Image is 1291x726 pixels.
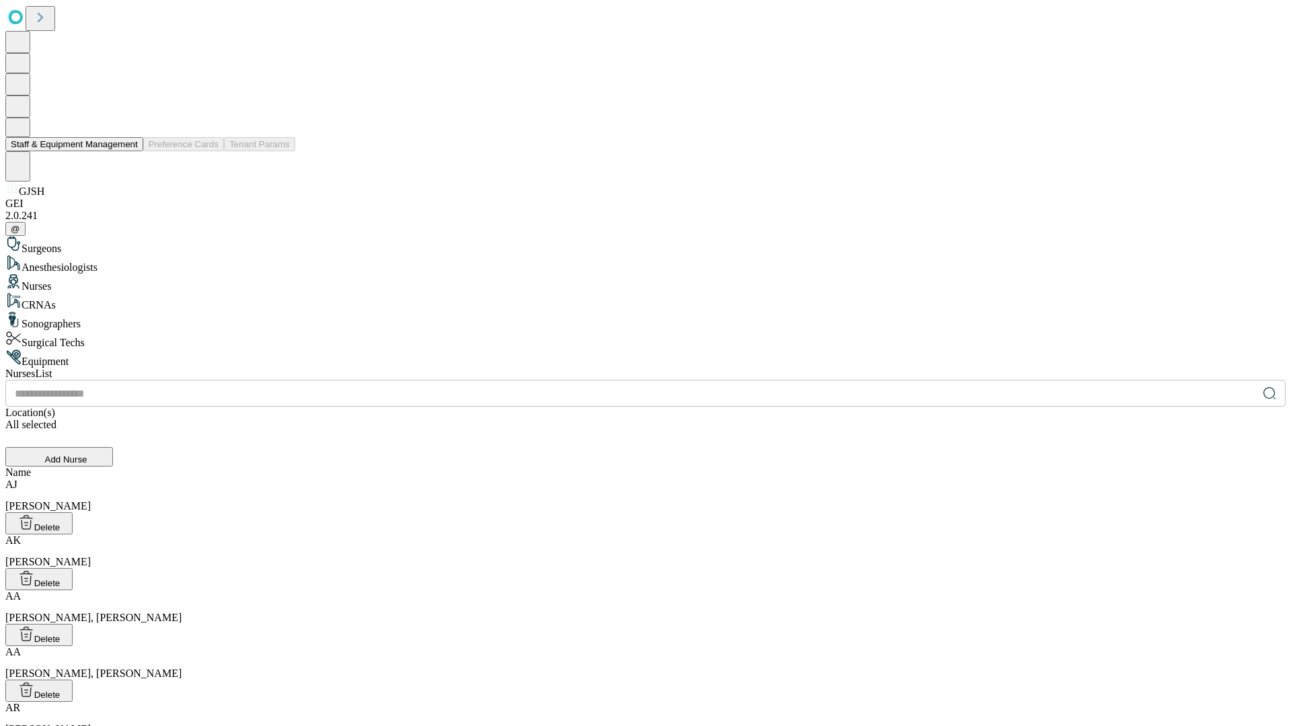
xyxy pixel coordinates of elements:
div: [PERSON_NAME] [5,534,1286,568]
div: Anesthesiologists [5,255,1286,274]
span: Add Nurse [45,454,87,465]
span: AA [5,590,21,602]
div: GEI [5,198,1286,210]
span: Delete [34,578,61,588]
span: @ [11,224,20,234]
span: Location(s) [5,407,55,418]
div: 2.0.241 [5,210,1286,222]
div: Sonographers [5,311,1286,330]
div: Nurses [5,274,1286,292]
span: AJ [5,479,17,490]
span: AR [5,702,20,713]
div: Equipment [5,349,1286,368]
div: CRNAs [5,292,1286,311]
button: @ [5,222,26,236]
button: Delete [5,512,73,534]
button: Staff & Equipment Management [5,137,143,151]
div: Nurses List [5,368,1286,380]
div: Name [5,467,1286,479]
button: Delete [5,568,73,590]
button: Add Nurse [5,447,113,467]
span: GJSH [19,186,44,197]
button: Preference Cards [143,137,224,151]
span: AK [5,534,21,546]
span: Delete [34,634,61,644]
span: Delete [34,690,61,700]
button: Delete [5,624,73,646]
button: Delete [5,680,73,702]
div: [PERSON_NAME], [PERSON_NAME] [5,646,1286,680]
span: AA [5,646,21,657]
div: Surgical Techs [5,330,1286,349]
div: All selected [5,419,1286,431]
button: Tenant Params [224,137,295,151]
div: [PERSON_NAME] [5,479,1286,512]
div: [PERSON_NAME], [PERSON_NAME] [5,590,1286,624]
span: Delete [34,522,61,532]
div: Surgeons [5,236,1286,255]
